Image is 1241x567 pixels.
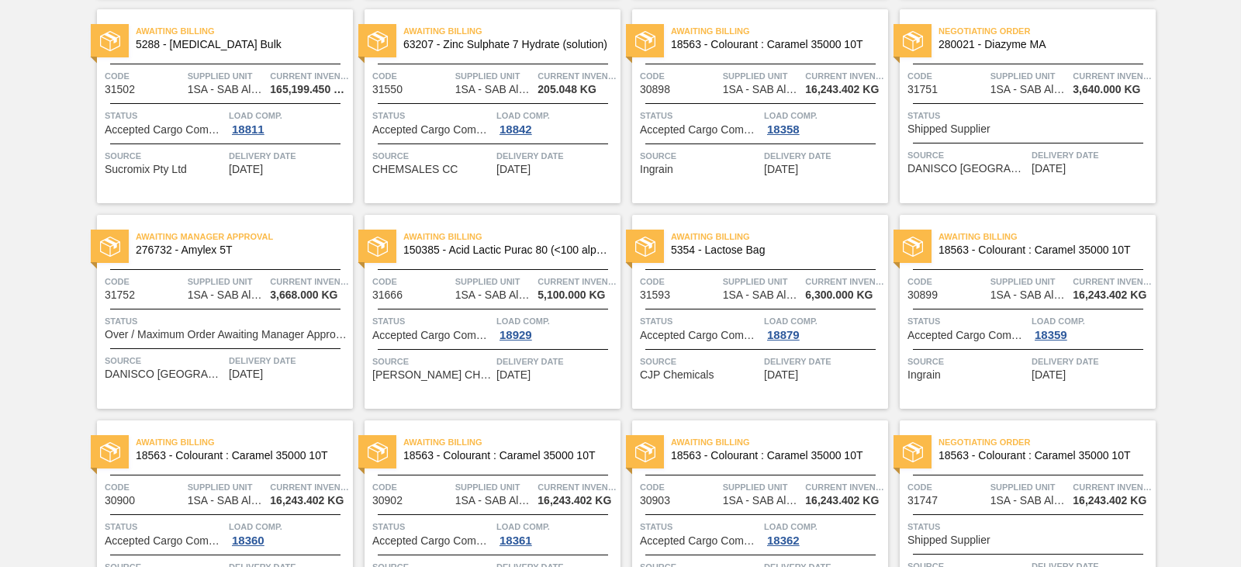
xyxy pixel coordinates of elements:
[229,108,349,123] span: Load Comp.
[229,123,268,136] div: 18811
[496,313,617,329] span: Load Comp.
[1032,313,1152,329] span: Load Comp.
[990,289,1068,301] span: 1SA - SAB Alrode Brewery
[805,84,879,95] span: 16,243.402 KG
[188,495,265,506] span: 1SA - SAB Alrode Brewery
[990,274,1070,289] span: Supplied Unit
[100,237,120,257] img: status
[990,84,1068,95] span: 1SA - SAB Alrode Brewery
[270,274,349,289] span: Current inventory
[805,289,873,301] span: 6,300.000 KG
[640,164,673,175] span: Ingrain
[764,519,884,547] a: Load Comp.18362
[372,124,493,136] span: Accepted Cargo Composition
[105,289,135,301] span: 31752
[136,450,340,462] span: 18563 - Colourant : Caramel 35000 10T
[372,108,493,123] span: Status
[455,479,534,495] span: Supplied Unit
[939,434,1156,450] span: Negotiating Order
[640,124,760,136] span: Accepted Cargo Composition
[723,84,800,95] span: 1SA - SAB Alrode Brewery
[907,369,941,381] span: Ingrain
[671,23,888,39] span: Awaiting Billing
[939,244,1143,256] span: 18563 - Colourant : Caramel 35000 10T
[1032,329,1070,341] div: 18359
[640,84,670,95] span: 30898
[136,434,353,450] span: Awaiting Billing
[635,31,655,51] img: status
[939,229,1156,244] span: Awaiting Billing
[455,68,534,84] span: Supplied Unit
[85,9,353,203] a: statusAwaiting Billing5288 - [MEDICAL_DATA] BulkCode31502Supplied Unit1SA - SAB Alrode BreweryCur...
[640,519,760,534] span: Status
[538,274,617,289] span: Current inventory
[496,354,617,369] span: Delivery Date
[105,313,349,329] span: Status
[1073,68,1152,84] span: Current inventory
[496,534,535,547] div: 18361
[538,495,611,506] span: 16,243.402 KG
[888,9,1156,203] a: statusNegotiating Order280021 - Diazyme MACode31751Supplied Unit1SA - SAB Alrode BreweryCurrent i...
[939,39,1143,50] span: 280021 - Diazyme MA
[229,108,349,136] a: Load Comp.18811
[105,274,184,289] span: Code
[907,479,987,495] span: Code
[907,123,990,135] span: Shipped Supplier
[372,164,458,175] span: CHEMSALES CC
[805,274,884,289] span: Current inventory
[640,479,719,495] span: Code
[455,84,533,95] span: 1SA - SAB Alrode Brewery
[805,479,884,495] span: Current inventory
[764,313,884,341] a: Load Comp.18879
[640,148,760,164] span: Source
[903,442,923,462] img: status
[939,23,1156,39] span: Negotiating Order
[764,519,884,534] span: Load Comp.
[764,123,803,136] div: 18358
[635,237,655,257] img: status
[372,369,493,381] span: BRAGAN CHEMICALS (PTY) LTD
[671,39,876,50] span: 18563 - Colourant : Caramel 35000 10T
[496,369,531,381] span: 09/17/2025
[764,369,798,381] span: 09/18/2025
[496,329,535,341] div: 18929
[671,450,876,462] span: 18563 - Colourant : Caramel 35000 10T
[640,313,760,329] span: Status
[372,313,493,329] span: Status
[372,479,451,495] span: Code
[105,68,184,84] span: Code
[723,289,800,301] span: 1SA - SAB Alrode Brewery
[990,68,1070,84] span: Supplied Unit
[100,31,120,51] img: status
[105,535,225,547] span: Accepted Cargo Composition
[353,9,620,203] a: statusAwaiting Billing63207 - Zinc Sulphate 7 Hydrate (solution)Code31550Supplied Unit1SA - SAB A...
[723,274,802,289] span: Supplied Unit
[907,534,990,546] span: Shipped Supplier
[105,495,135,506] span: 30900
[907,84,938,95] span: 31751
[403,39,608,50] span: 63207 - Zinc Sulphate 7 Hydrate (solution)
[229,148,349,164] span: Delivery Date
[105,84,135,95] span: 31502
[455,274,534,289] span: Supplied Unit
[496,123,535,136] div: 18842
[403,23,620,39] span: Awaiting Billing
[372,84,403,95] span: 31550
[188,84,265,95] span: 1SA - SAB Alrode Brewery
[188,68,267,84] span: Supplied Unit
[105,353,225,368] span: Source
[990,479,1070,495] span: Supplied Unit
[805,68,884,84] span: Current inventory
[939,450,1143,462] span: 18563 - Colourant : Caramel 35000 10T
[372,535,493,547] span: Accepted Cargo Composition
[270,479,349,495] span: Current inventory
[136,244,340,256] span: 276732 - Amylex 5T
[403,450,608,462] span: 18563 - Colourant : Caramel 35000 10T
[640,330,760,341] span: Accepted Cargo Composition
[1073,495,1146,506] span: 16,243.402 KG
[671,244,876,256] span: 5354 - Lactose Bag
[368,31,388,51] img: status
[805,495,879,506] span: 16,243.402 KG
[270,495,344,506] span: 16,243.402 KG
[640,108,760,123] span: Status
